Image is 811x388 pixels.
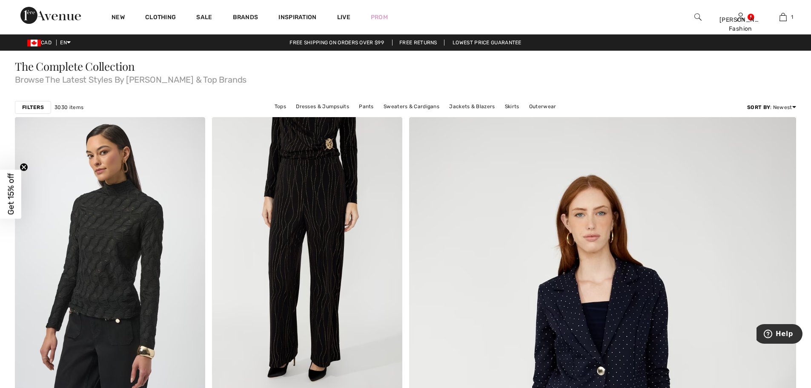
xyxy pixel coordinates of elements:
[337,13,350,22] a: Live
[719,15,761,33] div: [PERSON_NAME]’s Fashion
[737,12,744,22] img: My Info
[270,101,290,112] a: Tops
[22,103,44,111] strong: Filters
[27,40,55,46] span: CAD
[145,14,176,23] a: Clothing
[737,13,744,21] a: Sign In
[278,14,316,23] span: Inspiration
[747,104,770,110] strong: Sort By
[445,101,499,112] a: Jackets & Blazers
[60,40,71,46] span: EN
[54,103,83,111] span: 3030 items
[15,59,135,74] span: The Complete Collection
[379,101,444,112] a: Sweaters & Cardigans
[392,40,444,46] a: Free Returns
[791,13,793,21] span: 1
[779,12,787,22] img: My Bag
[283,40,391,46] a: Free shipping on orders over $99
[27,40,41,46] img: Canadian Dollar
[355,101,378,112] a: Pants
[292,101,353,112] a: Dresses & Jumpsuits
[6,173,16,215] span: Get 15% off
[371,13,388,22] a: Prom
[196,14,212,23] a: Sale
[525,101,561,112] a: Outerwear
[112,14,125,23] a: New
[20,7,81,24] img: 1ère Avenue
[747,103,796,111] div: : Newest
[233,14,258,23] a: Brands
[501,101,524,112] a: Skirts
[15,72,796,84] span: Browse The Latest Styles By [PERSON_NAME] & Top Brands
[694,12,702,22] img: search the website
[446,40,528,46] a: Lowest Price Guarantee
[762,12,804,22] a: 1
[20,163,28,171] button: Close teaser
[757,324,802,345] iframe: Opens a widget where you can find more information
